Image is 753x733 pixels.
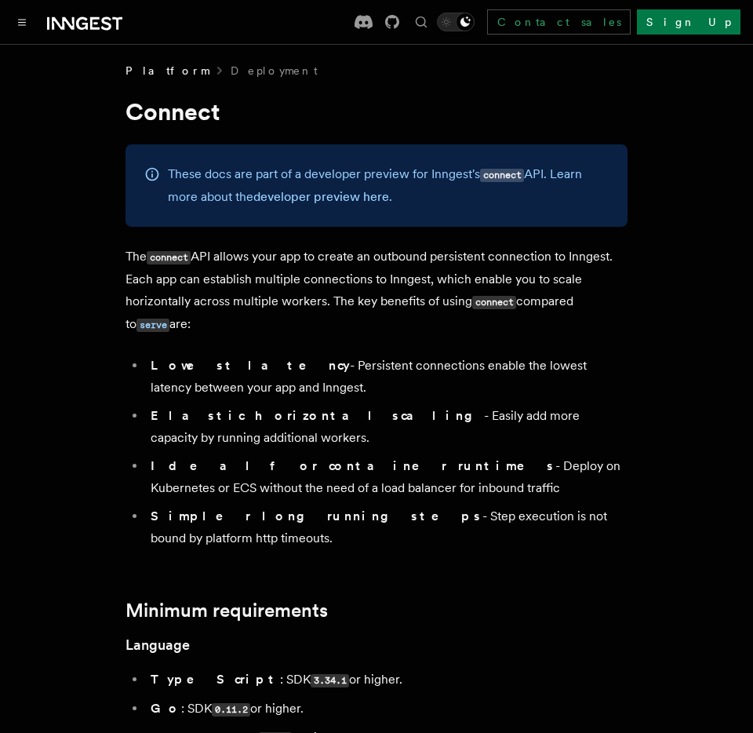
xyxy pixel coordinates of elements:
strong: Go [151,701,181,716]
strong: Ideal for container runtimes [151,458,555,473]
h1: Connect [125,97,627,126]
li: - Easily add more capacity by running additional workers. [146,405,627,449]
a: Contact sales [487,9,631,35]
a: developer preview here [253,189,389,204]
a: serve [136,316,169,331]
strong: Simpler long running steps [151,509,482,523]
code: 3.34.1 [311,674,349,687]
code: connect [147,251,191,264]
code: serve [136,319,169,332]
code: connect [472,296,516,309]
strong: TypeScript [151,672,280,687]
code: connect [480,169,524,182]
li: - Deploy on Kubernetes or ECS without the need of a load balancer for inbound traffic [146,455,627,499]
a: Sign Up [637,9,740,35]
li: - Step execution is not bound by platform http timeouts. [146,505,627,549]
li: - Persistent connections enable the lowest latency between your app and Inngest. [146,355,627,399]
code: 0.11.2 [212,703,250,717]
button: Toggle navigation [13,13,31,31]
p: The API allows your app to create an outbound persistent connection to Inngest. Each app can esta... [125,246,627,336]
li: : SDK or higher. [146,698,627,720]
strong: Elastic horizontal scaling [151,408,484,423]
a: Language [125,634,190,656]
a: Deployment [231,63,318,78]
button: Toggle dark mode [437,13,475,31]
button: Find something... [412,13,431,31]
strong: Lowest latency [151,358,350,373]
p: These docs are part of a developer preview for Inngest's API. Learn more about the . [168,163,609,208]
li: : SDK or higher. [146,669,627,691]
a: Minimum requirements [125,600,328,622]
span: Platform [125,63,209,78]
